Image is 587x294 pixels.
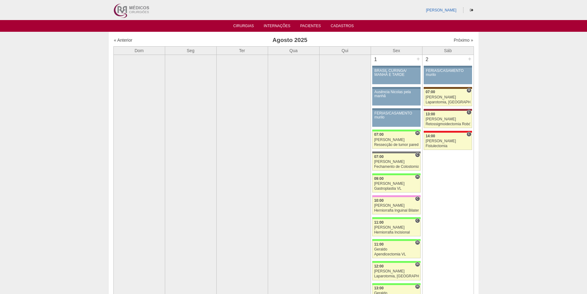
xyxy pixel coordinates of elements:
div: Herniorrafia Incisional [374,230,419,234]
div: [PERSON_NAME] [374,138,419,142]
div: Laparotomia, [GEOGRAPHIC_DATA], Drenagem, Bridas VL [374,274,419,278]
div: Key: Santa Catarina [372,151,420,153]
a: C 14:00 [PERSON_NAME] Fistulectomia [424,133,472,150]
span: Consultório [467,110,471,115]
span: 13:00 [426,112,435,116]
div: Key: Brasil [372,261,420,263]
div: [PERSON_NAME] [374,204,419,208]
div: Key: Brasil [372,283,420,285]
div: Herniorrafia Inguinal Bilateral [374,209,419,213]
a: C 13:00 [PERSON_NAME] Retossigmoidectomia Robótica [424,111,472,128]
div: FÉRIAS/CASAMENTO murilo [426,69,470,77]
div: Fistulectomia [426,144,470,148]
div: Key: Brasil [372,130,420,131]
a: FÉRIAS/CASAMENTO murilo [372,110,420,127]
div: Key: Albert Einstein [372,195,420,197]
a: H 07:00 [PERSON_NAME] Ressecção de tumor parede abdominal pélvica [372,131,420,149]
a: H 12:00 [PERSON_NAME] Laparotomia, [GEOGRAPHIC_DATA], Drenagem, Bridas VL [372,263,420,280]
span: Hospital [415,284,420,289]
span: 09:00 [374,176,384,181]
div: Apendicectomia VL [374,252,419,256]
th: Sex [371,46,422,55]
div: [PERSON_NAME] [374,160,419,164]
span: 13:00 [374,286,384,290]
th: Seg [165,46,216,55]
div: Key: Santa Joana [424,87,472,89]
div: [PERSON_NAME] [426,95,470,99]
div: Laparotomia, [GEOGRAPHIC_DATA], Drenagem, Bridas [426,100,470,104]
th: Ter [216,46,268,55]
a: C 10:00 [PERSON_NAME] Herniorrafia Inguinal Bilateral [372,197,420,214]
div: Gastroplastia VL [374,187,419,191]
div: Key: Aviso [372,87,420,89]
div: Key: Brasil [372,239,420,241]
div: Retossigmoidectomia Robótica [426,122,470,126]
a: Pacientes [300,24,321,30]
a: [PERSON_NAME] [426,8,456,12]
th: Qua [268,46,319,55]
a: « Anterior [114,38,132,43]
span: 07:00 [374,155,384,159]
a: BRASIL CURINGA/ MANHÃ E TARDE [372,68,420,84]
a: Internações [264,24,291,30]
span: Consultório [467,132,471,137]
span: Hospital [415,262,420,267]
div: [PERSON_NAME] [426,139,470,143]
div: Key: Aviso [372,108,420,110]
a: Próximo » [454,38,473,43]
a: Cirurgias [233,24,254,30]
div: [PERSON_NAME] [426,117,470,121]
span: 07:00 [374,132,384,137]
div: + [467,55,472,63]
div: [PERSON_NAME] [374,226,419,230]
span: 11:00 [374,242,384,246]
div: Ressecção de tumor parede abdominal pélvica [374,143,419,147]
th: Dom [113,46,165,55]
a: Ausência Nicolas pela manhã [372,89,420,106]
div: 1 [371,55,381,64]
a: C 07:00 [PERSON_NAME] Fechamento de Colostomia ou Enterostomia [372,153,420,171]
a: H 07:00 [PERSON_NAME] Laparotomia, [GEOGRAPHIC_DATA], Drenagem, Bridas [424,89,472,106]
span: Hospital [415,174,420,179]
th: Sáb [422,46,474,55]
span: Hospital [415,130,420,135]
div: BRASIL CURINGA/ MANHÃ E TARDE [374,69,418,77]
span: Hospital [415,240,420,245]
div: + [416,55,421,63]
div: Key: Aviso [372,66,420,68]
i: Sair [470,8,473,12]
div: Key: Sírio Libanês [424,109,472,111]
div: Fechamento de Colostomia ou Enterostomia [374,165,419,169]
div: Key: Brasil [372,217,420,219]
span: Consultório [415,196,420,201]
span: 12:00 [374,264,384,268]
div: Geraldo [374,247,419,251]
div: Key: Brasil [372,173,420,175]
span: 11:00 [374,220,384,225]
h3: Agosto 2025 [200,36,380,45]
span: 07:00 [426,90,435,94]
span: Hospital [467,88,471,93]
a: H 09:00 [PERSON_NAME] Gastroplastia VL [372,175,420,193]
div: Key: Aviso [424,66,472,68]
div: [PERSON_NAME] [374,269,419,273]
div: Ausência Nicolas pela manhã [374,90,418,98]
span: 14:00 [426,134,435,138]
div: FÉRIAS/CASAMENTO murilo [374,111,418,119]
div: 2 [422,55,432,64]
div: [PERSON_NAME] [374,182,419,186]
a: FÉRIAS/CASAMENTO murilo [424,68,472,84]
a: H 11:00 Geraldo Apendicectomia VL [372,241,420,258]
a: Cadastros [331,24,354,30]
span: 10:00 [374,198,384,203]
span: Consultório [415,152,420,157]
a: C 11:00 [PERSON_NAME] Herniorrafia Incisional [372,219,420,236]
span: Consultório [415,218,420,223]
div: Key: Assunção [424,131,472,133]
th: Qui [319,46,371,55]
